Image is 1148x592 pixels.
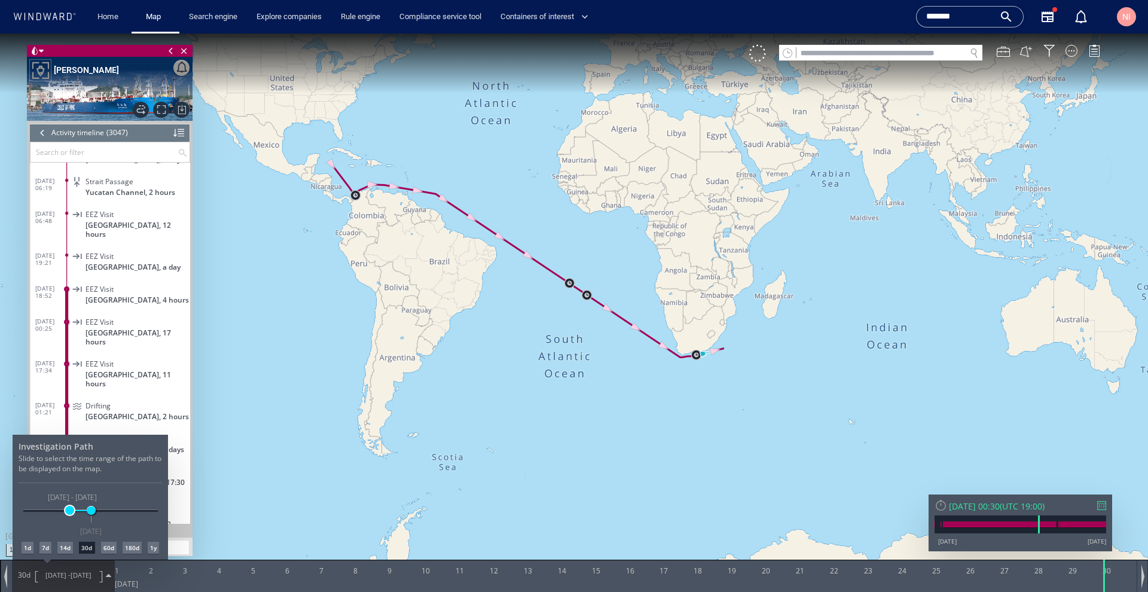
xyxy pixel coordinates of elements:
button: NI [1115,5,1138,29]
a: Search engine [184,7,242,28]
button: Map [136,7,175,28]
a: Compliance service tool [395,7,486,28]
a: Home [93,7,123,28]
div: 60d [101,508,117,520]
a: Rule engine [336,7,385,28]
iframe: Chat [1097,538,1139,583]
h4: Investigation Path [19,407,162,419]
div: 30d [79,508,94,520]
button: Containers of interest [496,7,599,28]
div: Notification center [1074,10,1088,24]
p: Slide to select the time range of the path to be displayed on the map. [19,420,162,450]
div: 14d [57,508,73,520]
span: Containers of interest [500,10,588,24]
a: Explore companies [252,7,326,28]
div: 1d [22,508,33,520]
div: 7d [39,508,51,520]
span: NI [1122,12,1131,22]
button: Home [88,7,127,28]
span: [DATE] - [DATE] [46,458,99,469]
div: 180d [123,508,142,520]
a: Map [141,7,170,28]
div: 1y [148,508,159,520]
